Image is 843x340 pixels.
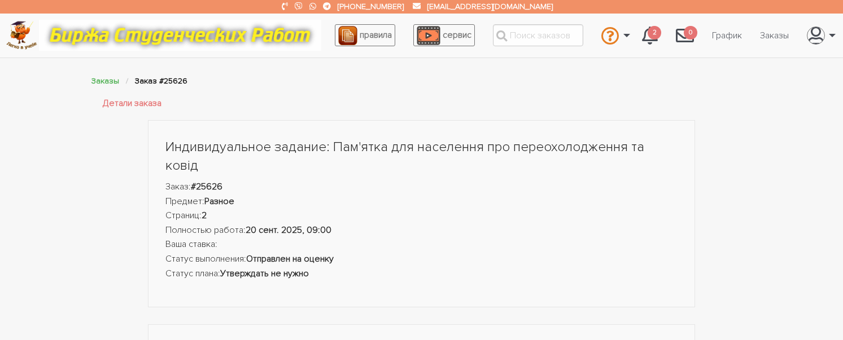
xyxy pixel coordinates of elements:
li: Ваша ставка: [165,237,678,252]
span: правила [360,29,392,41]
li: Страниц: [165,209,678,223]
input: Поиск заказов [493,24,583,46]
strong: Отправлен на оценку [246,253,334,264]
strong: Утверждать не нужно [220,268,309,279]
a: Заказы [91,76,119,86]
a: График [703,25,751,46]
h1: Индивидуальное задание: Пам'ятка для населення про переохолодження та ковід [165,138,678,175]
a: сервис [413,24,475,46]
strong: Разное [204,196,234,207]
strong: #25626 [191,181,222,192]
li: Полностью работа: [165,223,678,238]
a: Заказы [751,25,798,46]
strong: 20 сент. 2025, 09:00 [246,224,331,236]
a: 0 [667,20,703,51]
strong: 2 [202,210,207,221]
li: Предмет: [165,195,678,209]
span: 0 [684,26,697,40]
img: play_icon-49f7f135c9dc9a03216cfdbccbe1e3994649169d890fb554cedf0eac35a01ba8.png [417,26,440,45]
a: [EMAIL_ADDRESS][DOMAIN_NAME] [427,2,553,11]
img: agreement_icon-feca34a61ba7f3d1581b08bc946b2ec1ccb426f67415f344566775c155b7f62c.png [338,26,357,45]
li: Заказ #25626 [135,74,187,87]
li: Статус выполнения: [165,252,678,267]
li: Заказ: [165,180,678,195]
a: [PHONE_NUMBER] [338,2,404,11]
span: 2 [648,26,661,40]
a: Детали заказа [103,96,161,111]
a: 2 [633,20,667,51]
span: сервис [443,29,471,41]
a: правила [335,24,395,46]
li: Статус плана: [165,267,678,281]
img: motto-12e01f5a76059d5f6a28199ef077b1f78e012cfde436ab5cf1d4517935686d32.gif [39,20,321,51]
img: logo-c4363faeb99b52c628a42810ed6dfb4293a56d4e4775eb116515dfe7f33672af.png [6,21,37,50]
